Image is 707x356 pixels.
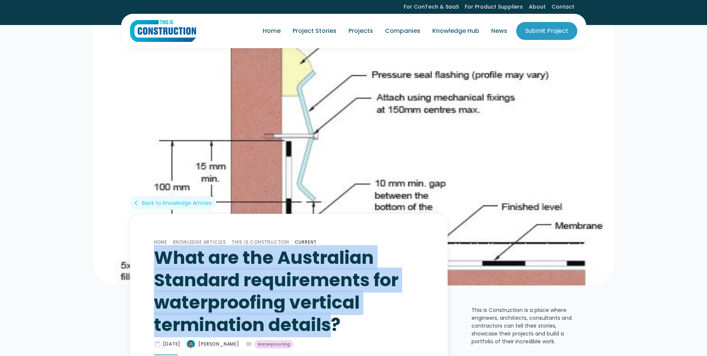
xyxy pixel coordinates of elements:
div: / [289,238,295,247]
div: Waterproofing [258,341,290,347]
div: / [167,238,173,247]
a: Projects [343,21,379,41]
a: Home [154,239,167,245]
a: Knowledge Hub [426,21,485,41]
p: This Is Construction is a place where engineers, architects, consultants and contractors can tell... [471,306,577,346]
div: [DATE] [163,341,181,347]
a: Home [257,21,287,41]
img: What are the Australian Standard requirements for waterproofing vertical termination details? [93,24,615,285]
a: [PERSON_NAME] [186,340,239,349]
a: arrow_back_iosBack to Knowledge Articles [130,196,216,210]
h1: What are the Australian Standard requirements for waterproofing vertical termination details? [154,247,424,336]
div: [PERSON_NAME] [198,341,239,347]
a: Waterproofing [254,340,293,349]
a: This Is Construction [232,239,289,245]
div: date_range [154,340,161,348]
a: News [485,21,513,41]
div: Submit Project [525,26,568,35]
a: Knowledge Articles [173,239,226,245]
a: Submit Project [516,22,577,40]
div: Back to Knowledge Articles [142,199,212,207]
div: / [226,238,232,247]
div: label [245,340,253,348]
a: Current [295,239,317,245]
img: This Is Construction Logo [130,20,196,42]
a: Companies [379,21,426,41]
img: What are the Australian Standard requirements for waterproofing vertical termination details? [186,340,195,349]
div: arrow_back_ios [135,199,141,207]
a: Project Stories [287,21,343,41]
a: home [130,20,196,42]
